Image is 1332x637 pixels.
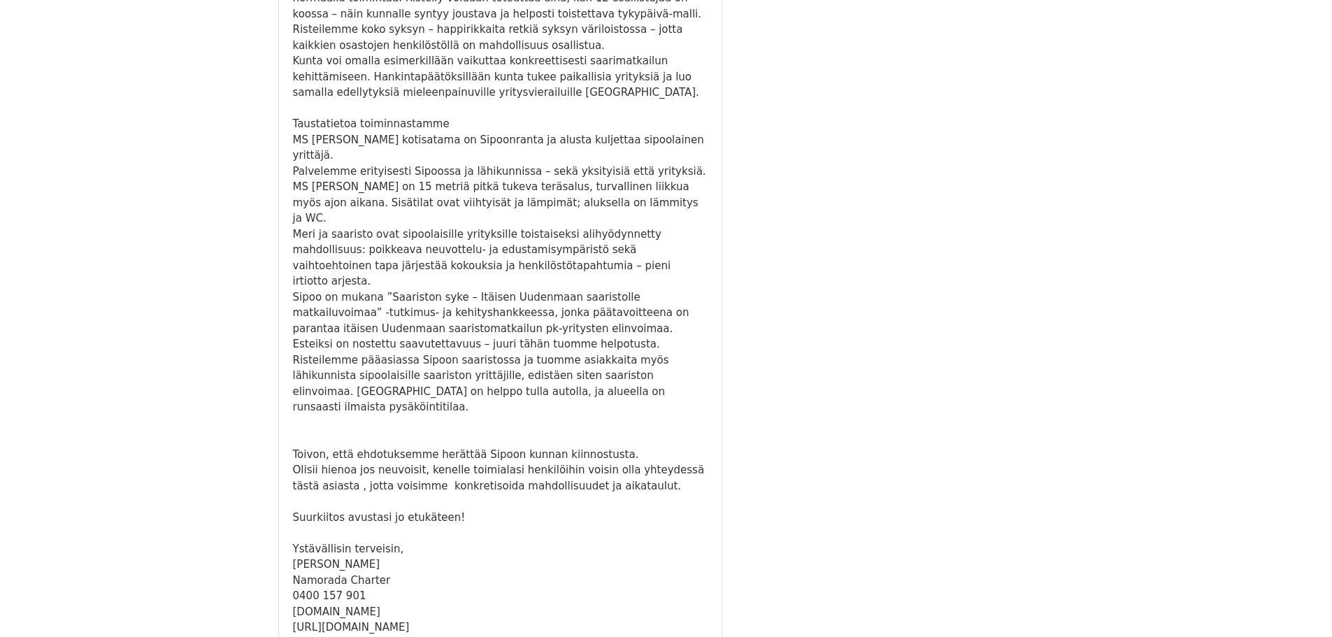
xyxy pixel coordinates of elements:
[293,588,708,604] div: 0400 157 901
[293,620,708,636] div: [URL][DOMAIN_NAME]
[293,116,708,132] div: Taustatietoa toiminnastamme
[1262,570,1332,637] iframe: Chat Widget
[293,289,708,352] div: Sipoo on mukana ”Saariston syke – Itäisen Uudenmaan saaristolle matkailuvoimaa” -tutkimus- ja keh...
[293,573,708,589] div: Namorada Charter
[293,227,708,289] div: Meri ja saaristo ovat sipoolaisille yrityksille toistaiseksi alihyödynnetty mahdollisuus: poikkea...
[293,447,708,463] div: Toivon, että ehdotuksemme herättää Sipoon kunnan kiinnostusta.
[293,510,708,526] div: Suurkiitos avustasi jo etukäteen!
[293,352,708,415] div: Risteilemme pääasiassa Sipoon saaristossa ja tuomme asiakkaita myös lähikunnista sipoolaisille sa...
[1262,570,1332,637] div: Chat-widget
[293,53,708,101] div: Kunta voi omalla esimerkillään vaikuttaa konkreettisesti saarimatkailun kehittämiseen. Hankintapä...
[293,22,708,53] div: Risteilemme koko syksyn – happirikkaita retkiä syksyn väriloistossa – jotta kaikkien osastojen he...
[293,462,708,494] div: Olisii hienoa jos neuvoisit, kenelle toimialasi henkilöihin voisin olla yhteydessä tästä asiasta ...
[293,541,708,557] div: Ystävällisin terveisin,
[293,557,708,573] div: [PERSON_NAME]
[293,179,708,227] div: MS [PERSON_NAME] on 15 metriä pitkä tukeva teräsalus, turvallinen liikkua myös ajon aikana. Sisät...
[293,604,708,620] div: [DOMAIN_NAME]
[293,164,708,180] div: Palvelemme erityisesti Sipoossa ja lähikunnissa – sekä yksityisiä että yrityksiä.
[293,132,708,164] div: MS [PERSON_NAME] kotisatama on Sipoonranta ja alusta kuljettaa sipoolainen yrittäjä.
